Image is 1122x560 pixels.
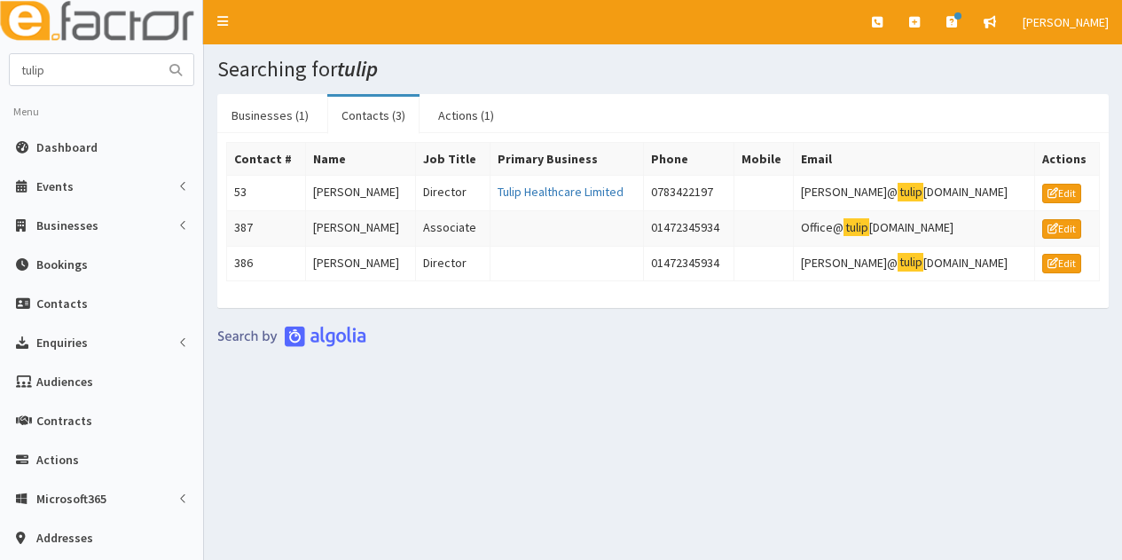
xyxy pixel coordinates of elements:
[36,530,93,546] span: Addresses
[416,210,490,246] td: Associate
[1042,219,1081,239] a: Edit
[416,143,490,176] th: Job Title
[217,326,366,347] img: search-by-algolia-light-background.png
[416,246,490,281] td: Director
[424,97,508,134] a: Actions (1)
[337,55,378,83] i: tulip
[10,54,159,85] input: Search...
[794,246,1035,281] td: [PERSON_NAME]@ [DOMAIN_NAME]
[794,143,1035,176] th: Email
[36,178,74,194] span: Events
[794,176,1035,211] td: [PERSON_NAME]@ [DOMAIN_NAME]
[794,210,1035,246] td: Office@ [DOMAIN_NAME]
[217,58,1109,81] h1: Searching for
[36,452,79,468] span: Actions
[36,217,98,233] span: Businesses
[306,210,416,246] td: [PERSON_NAME]
[490,143,643,176] th: Primary Business
[327,97,420,134] a: Contacts (3)
[36,374,93,390] span: Audiences
[306,176,416,211] td: [PERSON_NAME]
[643,143,734,176] th: Phone
[306,246,416,281] td: [PERSON_NAME]
[1035,143,1100,176] th: Actions
[36,296,88,312] span: Contacts
[36,256,88,272] span: Bookings
[734,143,794,176] th: Mobile
[227,143,306,176] th: Contact #
[843,218,869,237] mark: tulip
[643,210,734,246] td: 01472345934
[498,184,624,200] a: Tulip Healthcare Limited
[217,97,323,134] a: Businesses (1)
[898,253,923,272] mark: tulip
[643,176,734,211] td: 0783422197
[227,210,306,246] td: 387
[36,139,98,155] span: Dashboard
[306,143,416,176] th: Name
[1023,14,1109,30] span: [PERSON_NAME]
[227,246,306,281] td: 386
[898,183,923,201] mark: tulip
[416,176,490,211] td: Director
[1042,184,1081,203] a: Edit
[643,246,734,281] td: 01472345934
[36,335,88,351] span: Enquiries
[36,413,92,429] span: Contracts
[1042,254,1081,273] a: Edit
[36,491,106,507] span: Microsoft365
[227,176,306,211] td: 53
